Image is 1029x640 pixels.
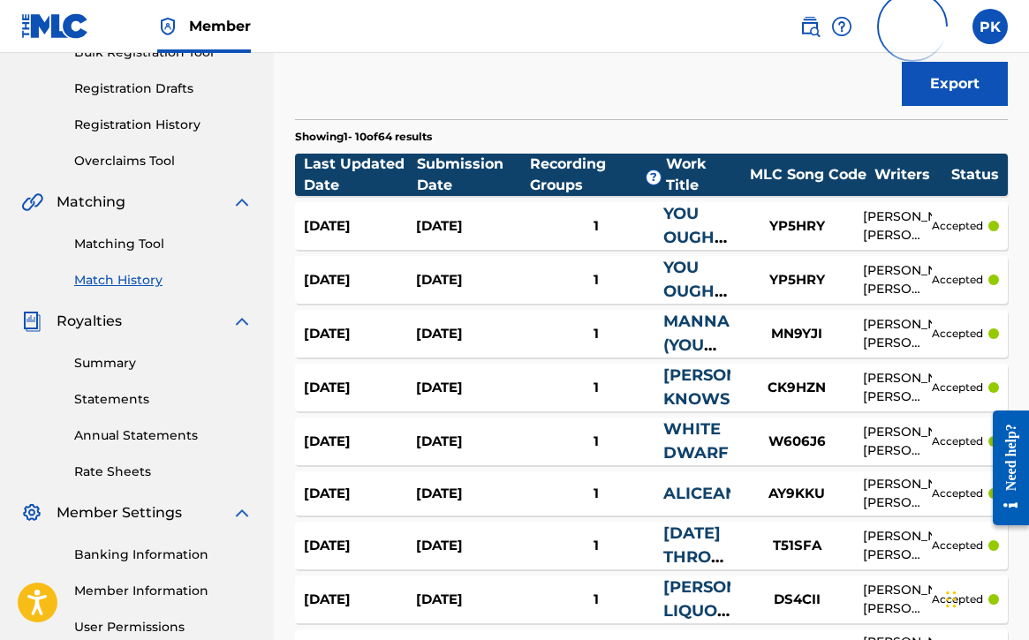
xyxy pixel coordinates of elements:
[863,261,932,298] div: [PERSON_NAME], [PERSON_NAME], [PERSON_NAME]
[528,324,663,344] div: 1
[74,618,253,636] a: User Permissions
[74,79,253,98] a: Registration Drafts
[874,164,951,185] div: Writers
[663,258,724,349] a: YOU OUGHT TO KNOW
[74,582,253,600] a: Member Information
[863,581,932,618] div: [PERSON_NAME], [PERSON_NAME], [PERSON_NAME]
[730,216,863,237] div: YP5HRY
[57,192,125,213] span: Matching
[304,484,416,504] div: [DATE]
[742,164,874,185] div: MLC Song Code
[730,432,863,452] div: W606J6
[663,484,764,503] a: ALICEANNA
[21,311,42,332] img: Royalties
[980,395,1029,541] iframe: Resource Center
[799,16,821,37] img: search
[528,536,663,556] div: 1
[863,369,932,406] div: [PERSON_NAME], [PERSON_NAME], [PERSON_NAME]
[946,573,957,626] div: Drag
[157,16,178,37] img: Top Rightsholder
[831,16,852,37] img: help
[730,324,863,344] div: MN9YJI
[304,378,416,398] div: [DATE]
[932,433,983,449] p: accepted
[663,523,749,591] a: [DATE] THROUGH [DATE]
[528,378,663,398] div: 1
[932,218,983,234] p: accepted
[304,536,416,556] div: [DATE]
[932,380,983,395] p: accepted
[528,216,663,237] div: 1
[57,311,122,332] span: Royalties
[74,463,253,481] a: Rate Sheets
[863,475,932,512] div: [PERSON_NAME], [PERSON_NAME], [PERSON_NAME]
[730,484,863,504] div: AY9KKU
[730,536,863,556] div: T51SFA
[799,9,821,44] a: Public Search
[416,432,528,452] div: [DATE]
[647,170,661,184] span: ?
[74,235,253,253] a: Matching Tool
[304,216,416,237] div: [DATE]
[902,62,1008,106] button: Export
[417,154,530,196] div: Submission Date
[231,502,253,523] img: expand
[416,324,528,344] div: [DATE]
[528,590,663,610] div: 1
[932,272,983,288] p: accepted
[74,390,253,409] a: Statements
[416,378,528,398] div: [DATE]
[304,324,416,344] div: [DATE]
[663,312,739,426] a: MANNA (YOU SAY YOU BELIEVE)
[863,207,932,245] div: [PERSON_NAME], [PERSON_NAME], [PERSON_NAME]
[730,270,863,290] div: YP5HRY
[295,129,432,145] p: Showing 1 - 10 of 64 results
[304,590,416,610] div: [DATE]
[730,590,863,610] div: DS4CII
[528,270,663,290] div: 1
[231,192,253,213] img: expand
[304,432,416,452] div: [DATE]
[416,270,528,290] div: [DATE]
[528,432,663,452] div: 1
[189,16,251,36] span: Member
[863,315,932,352] div: [PERSON_NAME], [PERSON_NAME], [PERSON_NAME]
[663,365,806,409] a: [PERSON_NAME] KNOWS
[74,546,253,564] a: Banking Information
[74,271,253,290] a: Match History
[951,164,999,185] div: Status
[74,116,253,134] a: Registration History
[231,311,253,332] img: expand
[74,152,253,170] a: Overclaims Tool
[530,154,666,196] div: Recording Groups
[932,326,983,342] p: accepted
[730,378,863,398] div: CK9HZN
[416,484,528,504] div: [DATE]
[74,426,253,445] a: Annual Statements
[932,591,983,607] p: accepted
[304,270,416,290] div: [DATE]
[863,423,932,460] div: [PERSON_NAME], [PERSON_NAME], [PERSON_NAME], [PERSON_NAME]
[663,204,724,295] a: YOU OUGHT TO KNOW
[21,502,42,523] img: Member Settings
[528,484,663,504] div: 1
[416,536,528,556] div: [DATE]
[666,154,742,196] div: Work Title
[863,527,932,564] div: [PERSON_NAME], [PERSON_NAME], [PERSON_NAME]
[932,486,983,501] p: accepted
[74,354,253,373] a: Summary
[416,590,528,610] div: [DATE]
[941,555,1029,640] iframe: Chat Widget
[972,9,1008,44] div: User Menu
[21,13,89,39] img: MLC Logo
[932,538,983,553] p: accepted
[57,502,182,523] span: Member Settings
[416,216,528,237] div: [DATE]
[21,192,43,213] img: Matching
[663,419,729,463] a: WHITE DWARF
[831,9,852,44] div: Help
[304,154,417,196] div: Last Updated Date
